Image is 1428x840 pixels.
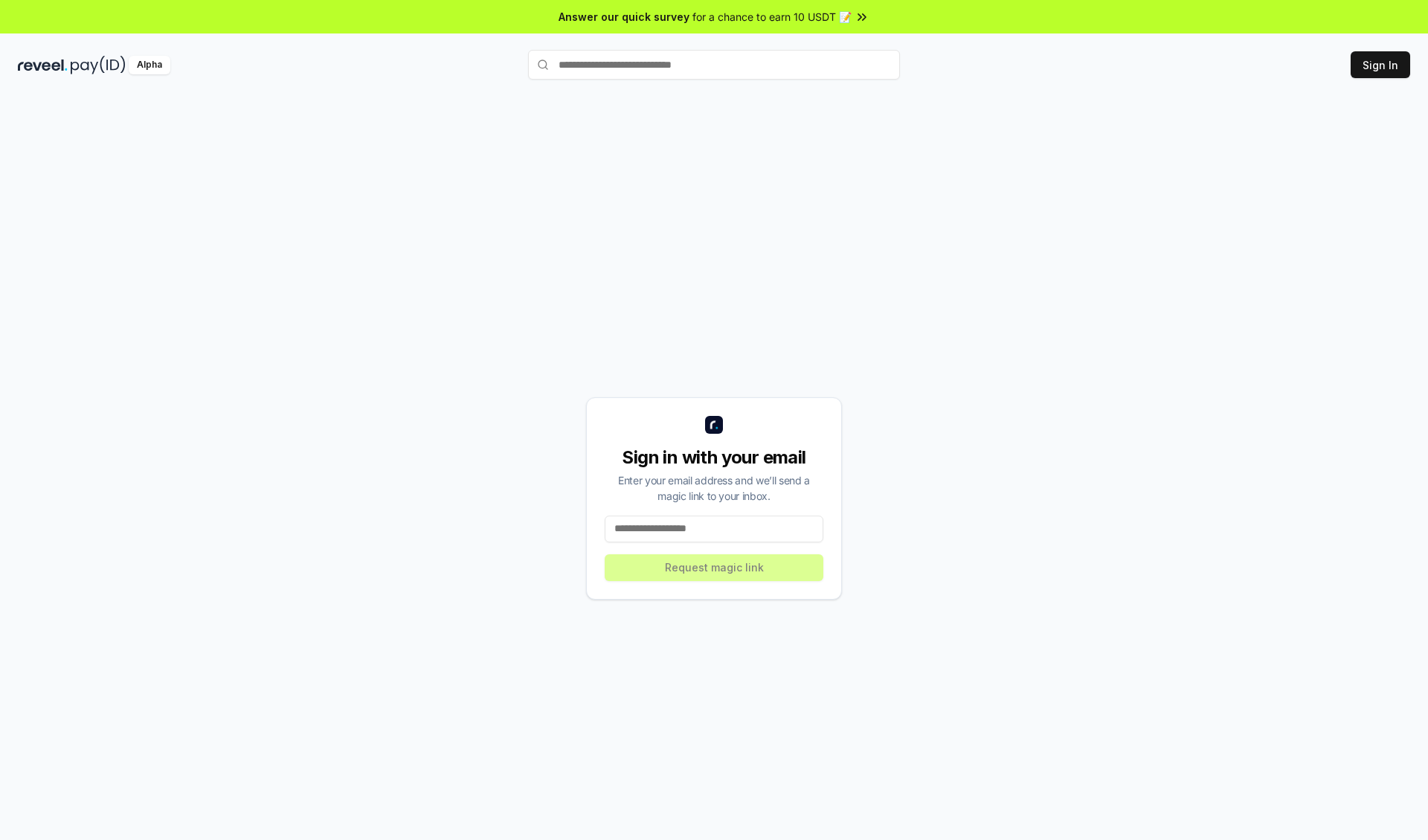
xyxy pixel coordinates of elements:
div: Alpha [129,56,170,74]
span: for a chance to earn 10 USDT 📝 [692,9,852,25]
button: Sign In [1351,51,1410,78]
span: Answer our quick survey [559,9,689,25]
div: Sign in with your email [605,446,823,469]
img: reveel_dark [18,56,68,74]
img: logo_small [705,416,723,434]
div: Enter your email address and we’ll send a magic link to your inbox. [605,472,823,504]
img: pay_id [71,56,126,74]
